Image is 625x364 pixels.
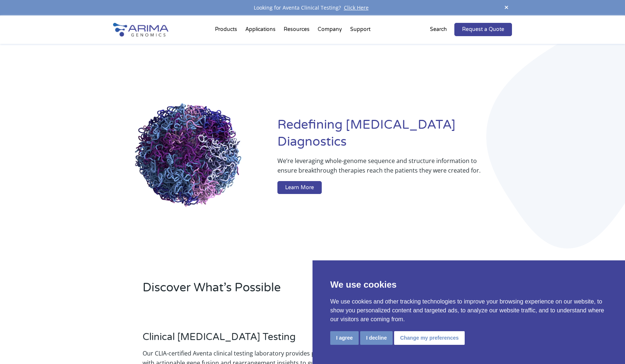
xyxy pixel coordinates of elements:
[277,181,322,194] a: Learn More
[113,23,168,37] img: Arima-Genomics-logo
[394,331,465,345] button: Change my preferences
[360,331,393,345] button: I decline
[277,156,482,181] p: We’re leveraging whole-genome sequence and structure information to ensure breakthrough therapies...
[143,331,344,349] h3: Clinical [MEDICAL_DATA] Testing
[341,4,372,11] a: Click Here
[330,297,607,324] p: We use cookies and other tracking technologies to improve your browsing experience on our website...
[277,117,512,156] h1: Redefining [MEDICAL_DATA] Diagnostics
[430,25,447,34] p: Search
[143,280,407,302] h2: Discover What’s Possible
[330,331,359,345] button: I agree
[113,3,512,13] div: Looking for Aventa Clinical Testing?
[330,278,607,291] p: We use cookies
[454,23,512,36] a: Request a Quote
